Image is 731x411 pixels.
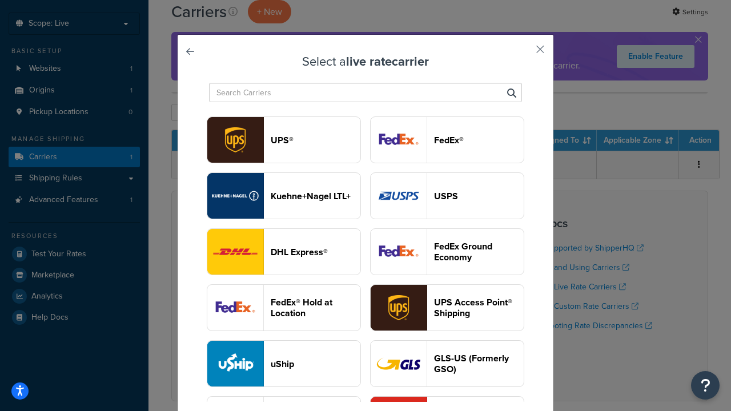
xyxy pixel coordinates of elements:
[370,284,524,331] button: accessPoint logoUPS Access Point® Shipping
[370,340,524,387] button: gso logoGLS-US (Formerly GSO)
[207,284,361,331] button: fedExLocation logoFedEx® Hold at Location
[371,117,427,163] img: fedEx logo
[691,371,720,400] button: Open Resource Center
[207,228,361,275] button: dhl logoDHL Express®
[371,173,427,219] img: usps logo
[370,172,524,219] button: usps logoUSPS
[207,229,263,275] img: dhl logo
[207,173,263,219] img: reTransFreight logo
[370,228,524,275] button: smartPost logoFedEx Ground Economy
[207,116,361,163] button: ups logoUPS®
[371,229,427,275] img: smartPost logo
[271,358,360,369] header: uShip
[371,285,427,331] img: accessPoint logo
[271,297,360,319] header: FedEx® Hold at Location
[206,55,525,68] h3: Select a
[271,191,360,202] header: Kuehne+Nagel LTL+
[207,341,263,386] img: uShip logo
[434,191,524,202] header: USPS
[207,285,263,331] img: fedExLocation logo
[207,340,361,387] button: uShip logouShip
[434,353,524,374] header: GLS-US (Formerly GSO)
[434,297,524,319] header: UPS Access Point® Shipping
[434,241,524,263] header: FedEx Ground Economy
[370,116,524,163] button: fedEx logoFedEx®
[209,83,522,102] input: Search Carriers
[346,52,429,71] strong: live rate carrier
[207,172,361,219] button: reTransFreight logoKuehne+Nagel LTL+
[434,135,524,146] header: FedEx®
[207,117,263,163] img: ups logo
[371,341,427,386] img: gso logo
[271,247,360,257] header: DHL Express®
[271,135,360,146] header: UPS®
